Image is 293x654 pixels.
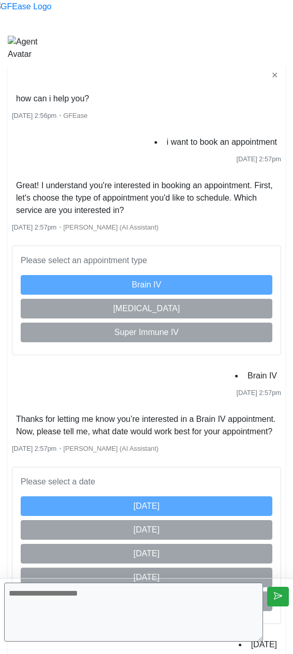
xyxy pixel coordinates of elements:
span: [DATE] 2:57pm [236,389,281,397]
span: [DATE] 2:57pm [236,155,281,163]
button: Super Immune IV [21,323,272,342]
small: ・ [12,445,159,452]
span: [DATE] 2:57pm [12,445,57,452]
button: [DATE] [21,496,272,516]
li: Great! I understand you're interested in booking an appointment. First, let's choose the type of ... [12,177,281,219]
span: GFEase [64,112,88,119]
button: ✕ [268,69,281,82]
small: ・ [12,112,87,119]
button: [DATE] [21,544,272,564]
button: [MEDICAL_DATA] [21,299,272,318]
button: Brain IV [21,275,272,295]
li: i want to book an appointment [163,134,281,150]
img: Agent Avatar [8,36,41,60]
li: Thanks for letting me know you’re interested in a Brain IV appointment. Now, please tell me, what... [12,411,281,440]
span: [DATE] 2:57pm [12,223,57,231]
button: [DATE] [21,568,272,587]
li: Brain IV [243,368,281,384]
p: Please select a date [21,476,272,488]
span: [PERSON_NAME] (AI Assistant) [64,223,159,231]
p: Please select an appointment type [21,254,272,267]
span: [PERSON_NAME] (AI Assistant) [64,445,159,452]
button: [DATE] [21,520,272,540]
li: how can i help you? [12,90,93,107]
small: ・ [12,223,159,231]
span: [DATE] 2:56pm [12,112,57,119]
